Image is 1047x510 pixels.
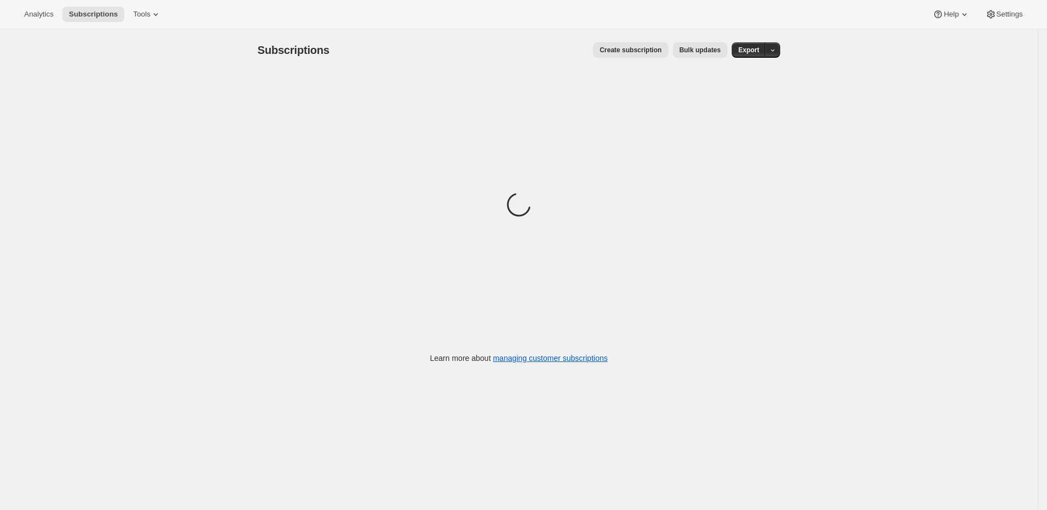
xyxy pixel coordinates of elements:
button: Tools [127,7,168,22]
span: Tools [133,10,150,19]
span: Subscriptions [257,44,330,56]
button: Export [732,42,766,58]
p: Learn more about [430,353,608,364]
span: Subscriptions [69,10,118,19]
button: Create subscription [593,42,668,58]
span: Settings [996,10,1023,19]
button: Subscriptions [62,7,124,22]
button: Settings [979,7,1029,22]
span: Create subscription [600,46,662,54]
span: Bulk updates [679,46,721,54]
button: Help [926,7,976,22]
span: Export [738,46,759,54]
button: Analytics [18,7,60,22]
a: managing customer subscriptions [493,354,608,363]
span: Analytics [24,10,53,19]
button: Bulk updates [673,42,727,58]
span: Help [944,10,958,19]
